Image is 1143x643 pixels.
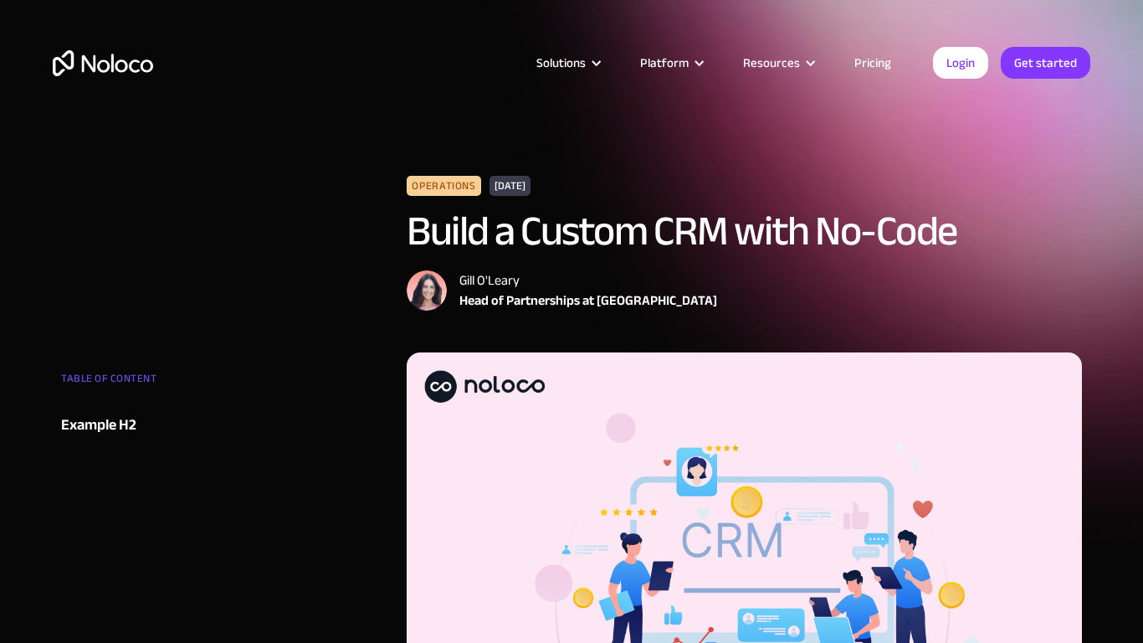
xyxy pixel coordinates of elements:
a: home [53,50,153,76]
div: TABLE OF CONTENT [61,366,264,399]
h1: Build a Custom CRM with No-Code [407,208,1082,254]
div: Head of Partnerships at [GEOGRAPHIC_DATA] [459,291,717,311]
div: Solutions [536,52,586,74]
div: Resources [743,52,800,74]
a: Login [933,47,988,79]
a: Example H2 [61,413,264,438]
div: Gill O'Leary [459,270,717,291]
div: Resources [722,52,833,74]
div: Solutions [515,52,619,74]
a: Pricing [833,52,912,74]
div: Operations [407,176,480,196]
div: Platform [640,52,689,74]
div: Platform [619,52,722,74]
a: Get started [1001,47,1090,79]
div: Example H2 [61,413,136,438]
div: [DATE] [489,176,530,196]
